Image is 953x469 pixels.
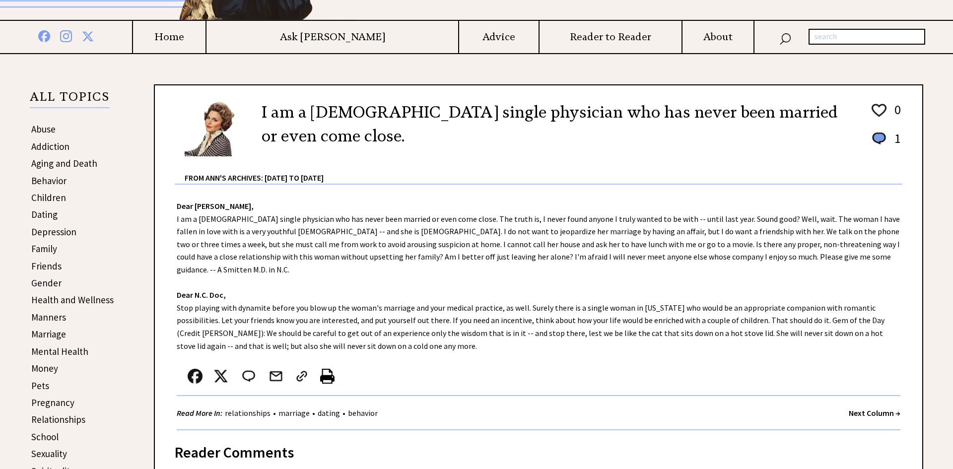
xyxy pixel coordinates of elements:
[31,380,49,392] a: Pets
[294,369,309,384] img: link_02.png
[779,31,791,45] img: search_nav.png
[31,311,66,323] a: Manners
[206,31,458,43] a: Ask [PERSON_NAME]
[262,100,855,148] h2: I am a [DEMOGRAPHIC_DATA] single physician who has never been married or even come close.
[269,369,283,384] img: mail.png
[870,131,888,146] img: message_round%201.png
[320,369,335,384] img: printer%20icon.png
[31,397,74,408] a: Pregnancy
[177,290,226,300] strong: Dear N.C. Doc,
[315,408,342,418] a: dating
[31,192,66,203] a: Children
[82,29,94,42] img: x%20blue.png
[459,31,539,43] a: Advice
[177,407,380,419] div: • • •
[540,31,681,43] a: Reader to Reader
[185,100,247,156] img: Ann6%20v2%20small.png
[31,448,67,460] a: Sexuality
[31,277,62,289] a: Gender
[870,102,888,119] img: heart_outline%201.png
[31,243,57,255] a: Family
[276,408,312,418] a: marriage
[345,408,380,418] a: behavior
[177,408,222,418] strong: Read More In:
[31,362,58,374] a: Money
[31,175,67,187] a: Behavior
[31,226,76,238] a: Depression
[31,123,56,135] a: Abuse
[177,201,254,211] strong: Dear [PERSON_NAME],
[849,408,900,418] a: Next Column →
[31,345,88,357] a: Mental Health
[30,91,110,108] p: ALL TOPICS
[38,28,50,42] img: facebook%20blue.png
[60,28,72,42] img: instagram%20blue.png
[889,101,901,129] td: 0
[809,29,925,45] input: search
[31,413,85,425] a: Relationships
[682,31,753,43] a: About
[188,369,203,384] img: facebook.png
[185,157,902,184] div: From Ann's Archives: [DATE] to [DATE]
[155,185,922,430] div: I am a [DEMOGRAPHIC_DATA] single physician who has never been married or even come close. The tru...
[240,369,257,384] img: message_round%202.png
[31,208,58,220] a: Dating
[31,328,66,340] a: Marriage
[889,130,901,156] td: 1
[222,408,273,418] a: relationships
[31,260,62,272] a: Friends
[31,294,114,306] a: Health and Wellness
[175,442,902,458] div: Reader Comments
[31,431,59,443] a: School
[133,31,205,43] a: Home
[31,140,69,152] a: Addiction
[31,157,97,169] a: Aging and Death
[213,369,228,384] img: x_small.png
